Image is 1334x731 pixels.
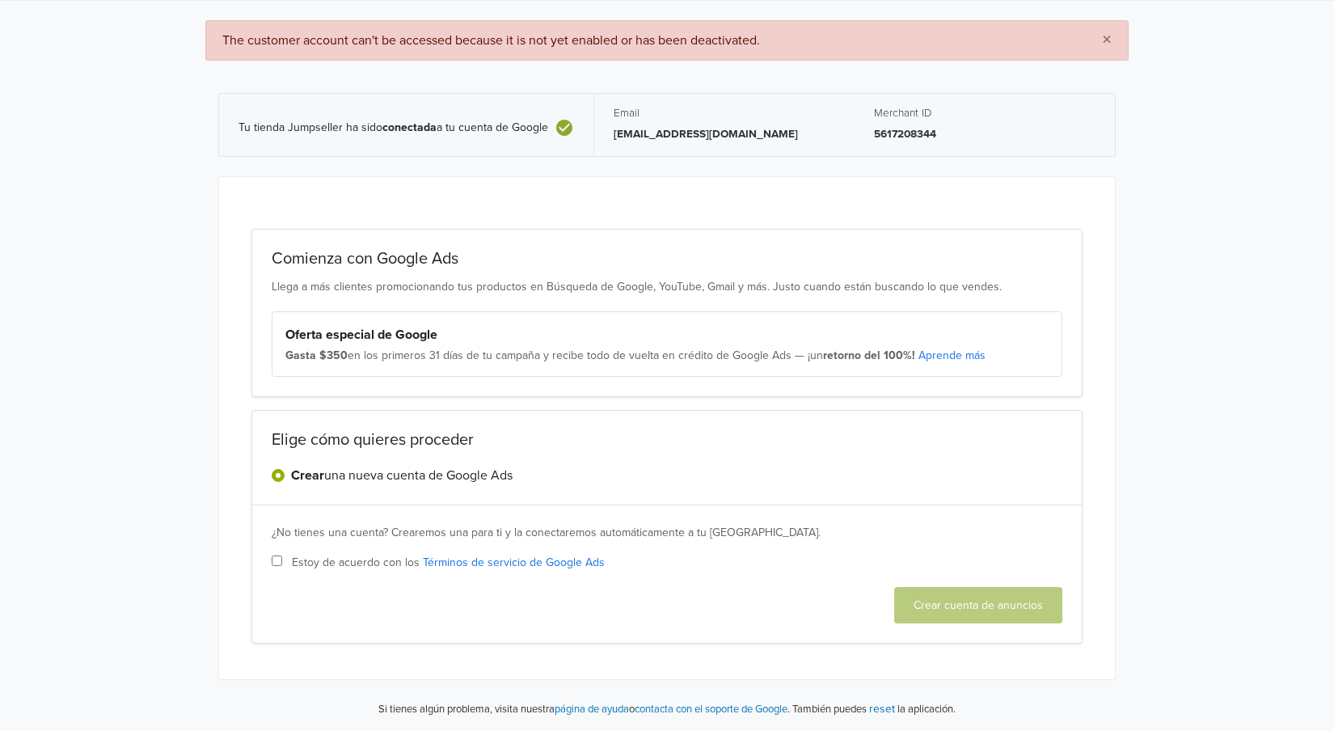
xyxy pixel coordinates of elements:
h5: Merchant ID [874,107,1095,120]
p: 5617208344 [874,126,1095,142]
p: [EMAIL_ADDRESS][DOMAIN_NAME] [614,126,835,142]
div: en los primeros 31 días de tu campaña y recibe todo de vuelta en crédito de Google Ads — ¡un [285,348,1049,364]
b: conectada [382,120,437,134]
a: Aprende más [918,349,986,362]
a: Términos de servicio de Google Ads [423,556,605,569]
h2: Elige cómo quieres proceder [272,430,1062,450]
button: Close [1086,21,1128,60]
strong: Crear [291,467,324,484]
strong: Gasta [285,349,316,362]
input: Estoy de acuerdo con los Términos de servicio de Google Ads [272,556,282,566]
strong: retorno del 100%! [823,349,915,362]
span: × [1102,28,1112,52]
a: página de ayuda [555,703,629,716]
strong: Oferta especial de Google [285,327,437,343]
h5: Email [614,107,835,120]
label: una nueva cuenta de Google Ads [291,466,513,485]
span: Estoy de acuerdo con los [292,554,605,571]
p: También puedes la aplicación. [790,699,956,718]
span: Tu tienda Jumpseller ha sido a tu cuenta de Google [239,121,548,135]
div: ¿No tienes una cuenta? Crearemos una para ti y la conectaremos automáticamente a tu [GEOGRAPHIC_D... [272,525,1062,541]
h2: Comienza con Google Ads [272,249,1062,268]
strong: $350 [319,349,348,362]
p: Llega a más clientes promocionando tus productos en Búsqueda de Google, YouTube, Gmail y más. Jus... [272,278,1062,295]
button: reset [869,699,895,718]
a: contacta con el soporte de Google [635,703,787,716]
p: Si tienes algún problema, visita nuestra o . [378,702,790,718]
span: The customer account can't be accessed because it is not yet enabled or has been deactivated. [222,32,760,49]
